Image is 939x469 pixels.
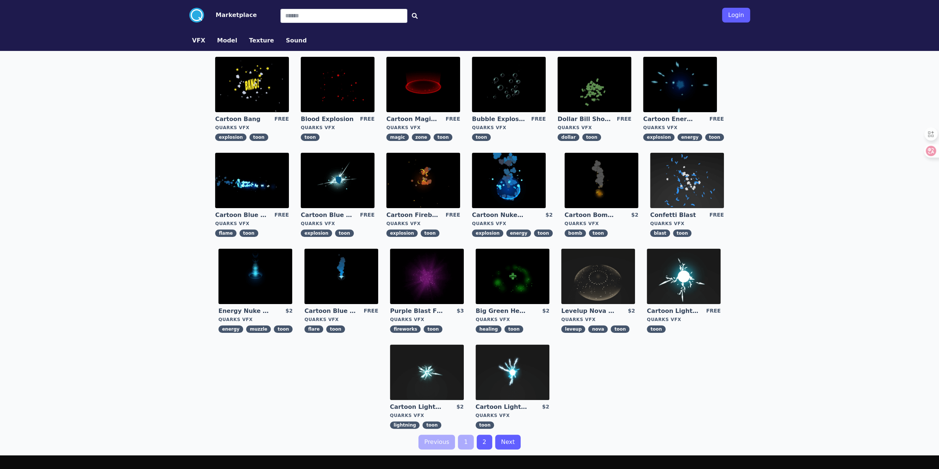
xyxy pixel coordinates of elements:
div: Quarks VFX [218,317,293,323]
span: toon [434,134,452,141]
a: Cartoon Energy Explosion [643,115,696,123]
div: Quarks VFX [390,317,464,323]
div: FREE [446,115,460,123]
a: Cartoon Blue Flamethrower [215,211,268,219]
span: toon [472,134,491,141]
a: Previous [418,435,455,449]
div: $2 [542,403,549,411]
button: Marketplace [216,11,257,20]
div: Quarks VFX [301,125,374,131]
a: Sound [280,36,313,45]
img: imgAlt [650,153,724,208]
span: toon [239,230,258,237]
a: Purple Blast Fireworks [390,307,443,315]
span: toon [424,325,442,333]
span: toon [534,230,553,237]
span: toon [326,325,345,333]
span: blast [650,230,670,237]
a: Cartoon Fireball Explosion [386,211,439,219]
div: $2 [545,211,552,219]
img: imgAlt [476,249,549,304]
a: Cartoon Bomb Fuse [565,211,618,219]
img: imgAlt [643,57,717,112]
span: bomb [565,230,586,237]
img: imgAlt [561,249,635,304]
span: zone [412,134,431,141]
img: imgAlt [557,57,631,112]
img: imgAlt [386,153,460,208]
a: Cartoon Magic Zone [386,115,439,123]
div: FREE [275,115,289,123]
span: toon [301,134,320,141]
div: FREE [360,115,374,123]
span: explosion [215,134,246,141]
a: Cartoon Blue Gas Explosion [301,211,354,219]
button: Login [722,8,750,23]
a: Texture [243,36,280,45]
span: toon [476,421,494,429]
img: imgAlt [215,153,289,208]
span: toon [249,134,268,141]
span: energy [218,325,243,333]
input: Search [280,9,407,23]
button: Model [217,36,237,45]
a: Energy Nuke Muzzle Flash [218,307,272,315]
span: toon [504,325,523,333]
span: explosion [643,134,674,141]
div: Quarks VFX [301,221,374,227]
span: lightning [390,421,420,429]
a: Dollar Bill Shower [557,115,611,123]
a: Cartoon Lightning Ball [647,307,700,315]
div: Quarks VFX [215,221,289,227]
a: Login [722,5,750,25]
button: VFX [192,36,206,45]
span: toon [422,421,441,429]
span: nova [588,325,608,333]
button: Sound [286,36,307,45]
div: Quarks VFX [386,221,460,227]
img: imgAlt [218,249,292,304]
img: imgAlt [390,345,464,400]
span: explosion [301,230,332,237]
div: Quarks VFX [561,317,635,323]
a: Marketplace [204,11,257,20]
span: toon [274,325,293,333]
div: FREE [275,211,289,219]
img: imgAlt [472,57,546,112]
span: energy [506,230,531,237]
span: toon [335,230,354,237]
img: imgAlt [476,345,549,400]
span: flame [215,230,237,237]
div: FREE [446,211,460,219]
a: Cartoon Blue Flare [304,307,358,315]
a: VFX [186,36,211,45]
div: Quarks VFX [650,221,724,227]
div: FREE [364,307,378,315]
span: explosion [472,230,503,237]
span: toon [582,134,601,141]
img: imgAlt [390,249,464,304]
a: Next [495,435,521,449]
div: FREE [709,115,724,123]
a: Model [211,36,243,45]
span: leveup [561,325,585,333]
div: FREE [531,115,546,123]
img: imgAlt [647,249,721,304]
a: 2 [477,435,492,449]
span: toon [421,230,439,237]
span: dollar [557,134,579,141]
div: FREE [360,211,374,219]
div: Quarks VFX [215,125,289,131]
div: $2 [542,307,549,315]
div: $2 [631,211,638,219]
img: imgAlt [301,153,374,208]
a: Cartoon Lightning Ball with Bloom [476,403,529,411]
div: Quarks VFX [472,221,553,227]
a: Confetti Blast [650,211,703,219]
img: imgAlt [304,249,378,304]
a: Levelup Nova Effect [561,307,614,315]
div: Quarks VFX [565,221,638,227]
a: Blood Explosion [301,115,354,123]
button: Texture [249,36,274,45]
div: Quarks VFX [557,125,631,131]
